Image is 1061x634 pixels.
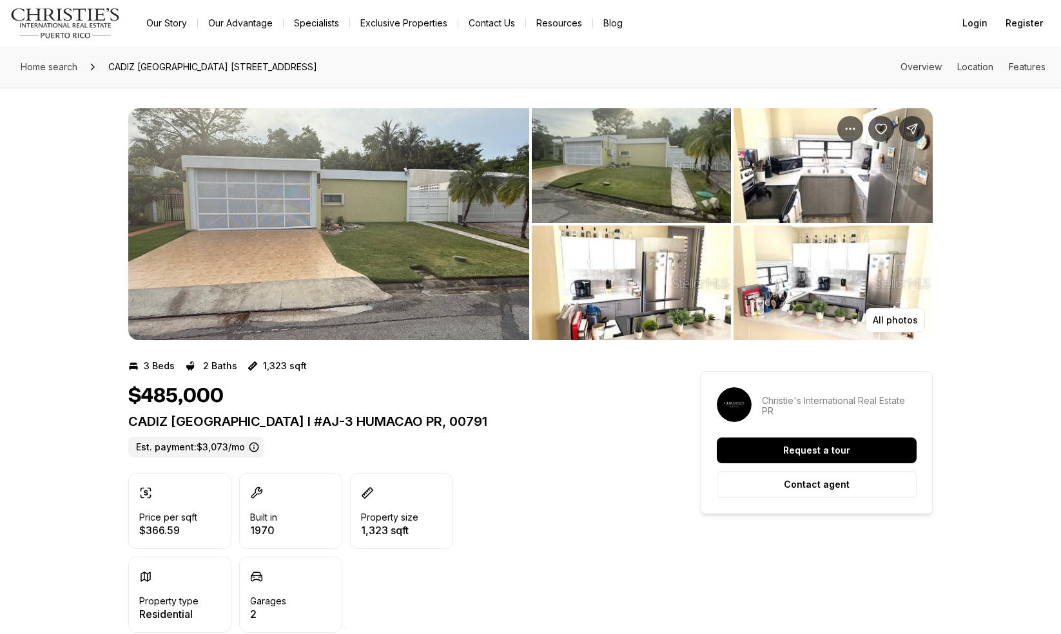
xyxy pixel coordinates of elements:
[900,61,942,72] a: Skip to: Overview
[734,226,933,340] button: View image gallery
[873,315,918,325] p: All photos
[284,14,349,32] a: Specialists
[998,10,1051,36] button: Register
[532,108,731,223] button: View image gallery
[783,445,850,456] p: Request a tour
[21,61,77,72] span: Home search
[128,108,933,340] div: Listing Photos
[899,116,925,142] button: Share Property: CADIZ VILLA FRANCA I #AJ-3
[717,471,917,498] button: Contact agent
[532,226,731,340] button: View image gallery
[361,512,418,523] p: Property size
[532,108,933,340] li: 2 of 10
[136,14,197,32] a: Our Story
[1006,18,1043,28] span: Register
[15,57,83,77] a: Home search
[103,57,322,77] span: CADIZ [GEOGRAPHIC_DATA] [STREET_ADDRESS]
[263,361,307,371] p: 1,323 sqft
[250,609,286,619] p: 2
[1009,61,1046,72] a: Skip to: Features
[734,108,933,223] button: View image gallery
[593,14,633,32] a: Blog
[957,61,993,72] a: Skip to: Location
[128,414,654,429] p: CADIZ [GEOGRAPHIC_DATA] I #AJ-3 HUMACAO PR, 00791
[458,14,525,32] button: Contact Us
[139,512,197,523] p: Price per sqft
[128,437,264,457] label: Est. payment: $3,073/mo
[128,384,224,408] h1: $485,000
[784,479,850,490] p: Contact agent
[717,437,917,463] button: Request a tour
[962,18,988,28] span: Login
[900,62,1046,72] nav: Page section menu
[139,609,199,619] p: Residential
[762,396,917,416] p: Christie's International Real Estate PR
[139,596,199,606] p: Property type
[868,116,894,142] button: Save Property: CADIZ VILLA FRANCA I #AJ-3
[361,525,418,535] p: 1,323 sqft
[250,596,286,606] p: Garages
[203,361,237,371] p: 2 Baths
[837,116,863,142] button: Property options
[526,14,592,32] a: Resources
[144,361,175,371] p: 3 Beds
[10,8,121,39] img: logo
[955,10,995,36] button: Login
[128,108,529,340] button: View image gallery
[250,525,277,535] p: 1970
[128,108,529,340] li: 1 of 10
[198,14,283,32] a: Our Advantage
[250,512,277,523] p: Built in
[139,525,197,535] p: $366.59
[350,14,458,32] a: Exclusive Properties
[866,308,925,332] button: All photos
